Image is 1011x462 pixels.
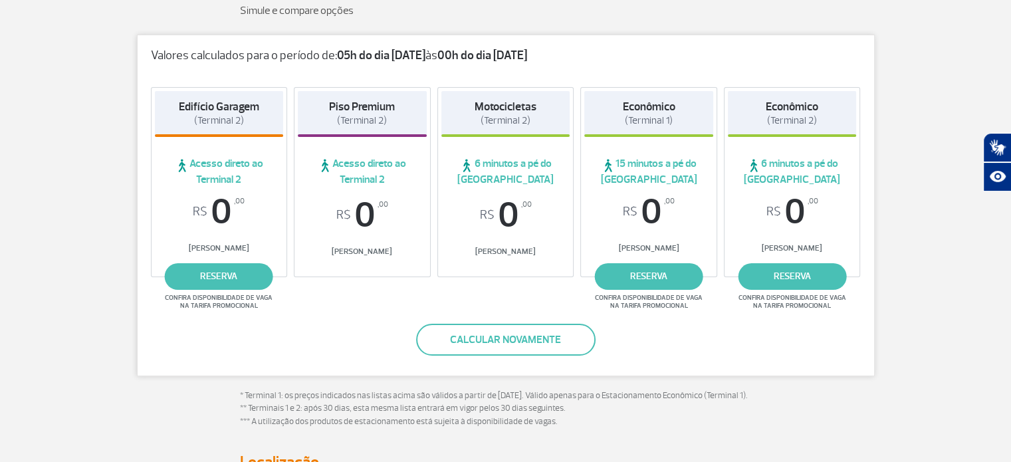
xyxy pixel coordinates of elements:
font: (Terminal 2) [194,114,244,127]
font: reserva [630,271,667,282]
font: [PERSON_NAME] [475,247,536,257]
font: Simule e compare opções [240,4,354,17]
font: 0 [641,189,662,235]
span: [PERSON_NAME] [155,243,284,253]
font: 15 minutos a pé do [GEOGRAPHIC_DATA] [601,157,697,186]
font: R$ [479,207,494,223]
font: Confira disponibilidade de vaga na tarifa promocional [738,293,846,310]
font: às [425,48,437,63]
a: reserva [595,263,703,290]
font: R$ [336,207,351,223]
font: 0 [784,189,806,235]
font: 0 [354,193,376,238]
font: reserva [774,271,811,282]
font: R$ [766,204,781,219]
font: 0 [211,189,232,235]
font: ,00 [664,196,675,206]
button: Abrir tradutor de língua de sinais. [983,133,1011,162]
font: R$ [193,204,207,219]
font: 00h do dia [DATE] [437,48,527,63]
font: 6 minutos a pé do [GEOGRAPHIC_DATA] [457,157,554,186]
font: ,00 [378,199,388,209]
span: Confira disponibilidade de vaga na tarifa promocional [163,294,275,310]
font: [PERSON_NAME] [762,243,822,253]
font: reserva [200,271,237,282]
font: (Terminal 2) [337,114,387,127]
font: ,00 [520,199,531,209]
font: [PERSON_NAME] [619,243,679,253]
font: R$ [623,204,637,219]
font: Acesso direto ao Terminal 2 [189,157,263,186]
font: Calcular novamente [450,333,561,346]
font: Piso Premium [329,100,395,114]
font: Motocicletas [475,100,536,114]
font: Edifício Garagem [179,100,259,114]
font: Econômico [623,100,675,114]
font: *** A utilização dos produtos de estacionamento está sujeita à disponibilidade de vagas. [240,416,558,427]
font: Confira disponibilidade de vaga na tarifa promocional [595,293,703,310]
font: ,00 [234,196,245,206]
a: reserva [165,263,273,290]
div: Plugin de acessibilidade do Hand Talk. [983,133,1011,191]
font: ** Terminais 1 e 2: após 30 dias, esta mesma lista entrará em vigor pelos 30 dias seguintes. [240,403,566,413]
font: 05h do dia [DATE] [337,48,425,63]
font: 6 minutos a pé do [GEOGRAPHIC_DATA] [744,157,840,186]
font: [PERSON_NAME] [332,247,392,257]
font: Acesso direto ao Terminal 2 [332,157,406,186]
font: (Terminal 1) [625,114,673,127]
font: Valores calculados para o período de: [151,48,337,63]
font: * Terminal 1: os preços indicados nas listas acima são válidos a partir de [DATE]. Válido apenas ... [240,390,748,401]
button: Abrir recursos assistivos. [983,162,1011,191]
font: 0 [497,193,518,238]
font: (Terminal 2) [767,114,817,127]
button: Calcular novamente [416,324,596,356]
font: ,00 [808,196,818,206]
a: reserva [738,263,846,290]
font: Econômico [766,100,818,114]
font: (Terminal 2) [481,114,530,127]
